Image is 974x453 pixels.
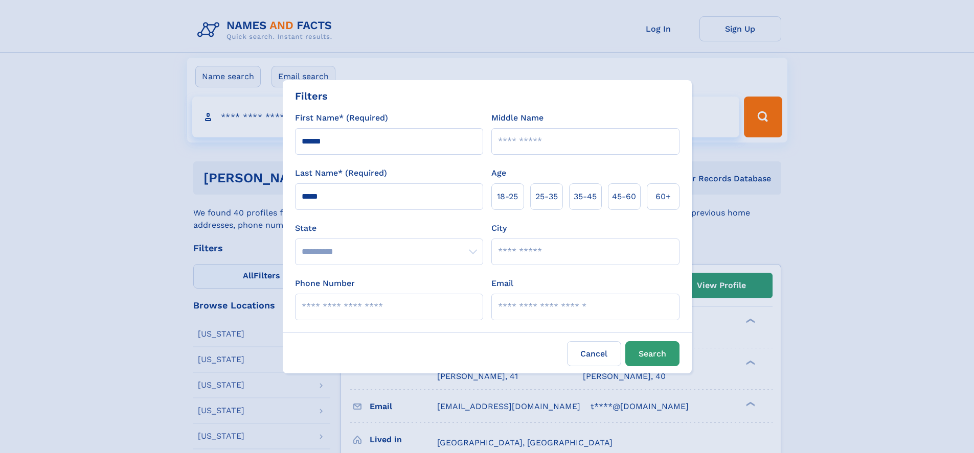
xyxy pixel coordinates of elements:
label: City [491,222,507,234]
label: Cancel [567,341,621,366]
label: First Name* (Required) [295,112,388,124]
span: 18‑25 [497,190,518,203]
span: 25‑35 [535,190,558,203]
label: Age [491,167,506,179]
label: Phone Number [295,277,355,290]
label: State [295,222,483,234]
label: Middle Name [491,112,543,124]
span: 45‑60 [612,190,636,203]
span: 35‑45 [574,190,597,203]
div: Filters [295,88,328,104]
span: 60+ [655,190,671,203]
label: Email [491,277,513,290]
button: Search [625,341,679,366]
label: Last Name* (Required) [295,167,387,179]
